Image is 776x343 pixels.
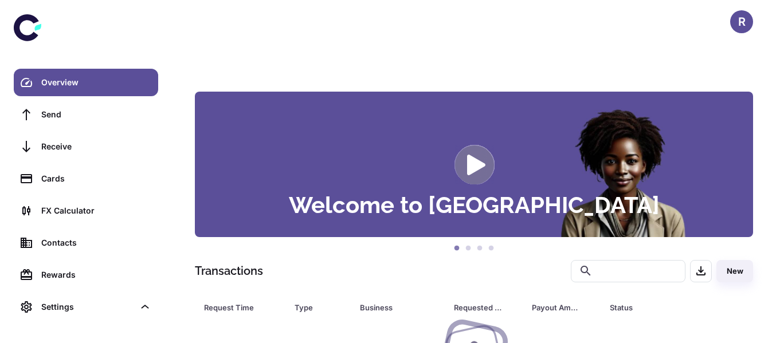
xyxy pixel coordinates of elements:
div: Contacts [41,236,151,249]
div: Rewards [41,269,151,281]
a: Cards [14,165,158,192]
div: Type [295,299,331,316]
a: Overview [14,69,158,96]
span: Request Time [204,299,281,316]
div: Settings [14,293,158,321]
button: 2 [463,243,474,254]
a: Contacts [14,229,158,257]
button: New [716,260,753,282]
div: Status [610,299,691,316]
a: Receive [14,133,158,160]
div: Request Time [204,299,266,316]
span: Payout Amount [532,299,596,316]
button: 3 [474,243,485,254]
span: Status [610,299,706,316]
a: Rewards [14,261,158,289]
div: Settings [41,301,134,313]
span: Type [295,299,346,316]
div: FX Calculator [41,204,151,217]
div: Cards [41,172,151,185]
button: 1 [451,243,463,254]
a: Send [14,101,158,128]
a: FX Calculator [14,197,158,224]
button: R [730,10,753,33]
h3: Welcome to [GEOGRAPHIC_DATA] [289,194,660,216]
div: Overview [41,76,151,89]
div: Payout Amount [532,299,581,316]
h1: Transactions [195,262,263,279]
div: Receive [41,140,151,153]
div: Requested Amount [454,299,503,316]
span: Requested Amount [454,299,518,316]
button: 4 [485,243,497,254]
div: Send [41,108,151,121]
